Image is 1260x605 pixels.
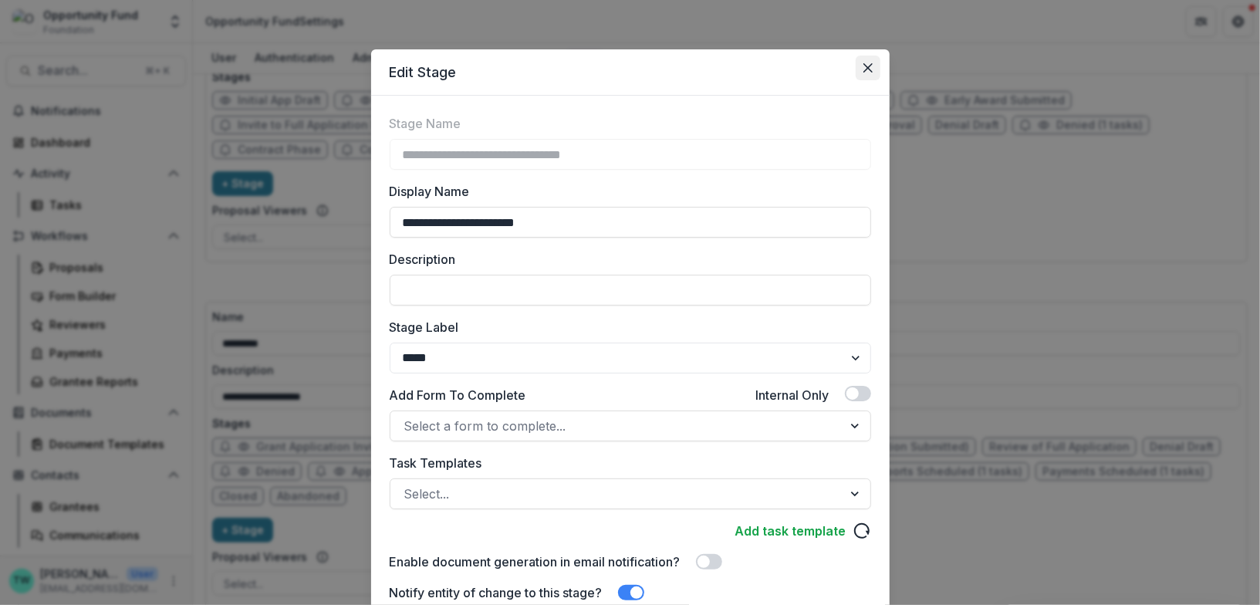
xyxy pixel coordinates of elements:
label: Task Templates [390,454,862,472]
label: Notify entity of change to this stage? [390,583,603,602]
button: Close [856,56,880,80]
label: Description [390,250,862,269]
svg: reload [853,522,871,540]
label: Add Form To Complete [390,386,526,404]
label: Enable document generation in email notification? [390,553,681,571]
a: Add task template [735,522,846,540]
header: Edit Stage [371,49,890,96]
label: Stage Label [390,318,862,336]
label: Internal Only [756,386,829,404]
label: Display Name [390,182,862,201]
label: Stage Name [390,114,461,133]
